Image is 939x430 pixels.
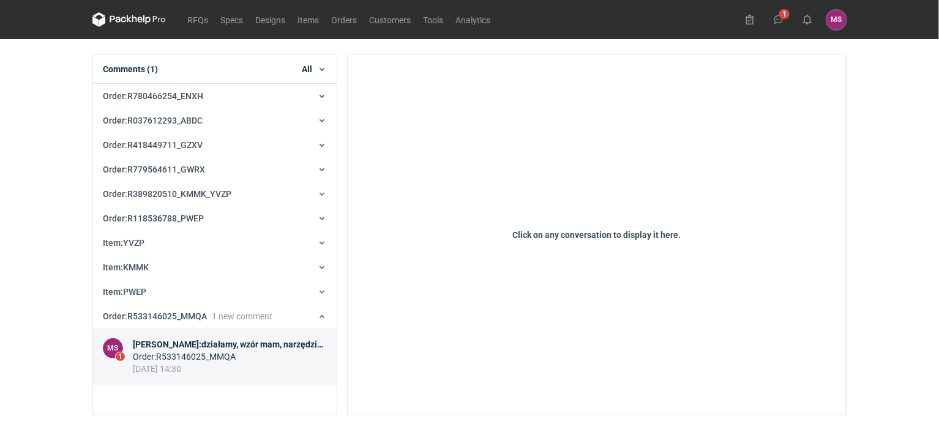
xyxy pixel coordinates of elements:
div: Click on any conversation to display it here. [348,54,846,415]
button: Item:KMMK [93,255,337,280]
button: Order:R118536788_PWEP [93,206,337,231]
div: Mieszko Stefko [826,10,847,30]
svg: Packhelp Pro [92,12,166,27]
span: Order : R533146025_MMQA [103,311,207,321]
button: All [302,63,327,75]
span: Order : R779564611_GWRX [103,165,205,174]
div: [DATE] 14:30 [133,363,327,375]
button: Order:R533146025_MMQA1 new comment [93,304,337,328]
button: Order:R037612293_ABDC [93,108,337,133]
button: Order:R389820510_KMMK_YVZP [93,182,337,206]
span: Order : R418449711_GZXV [103,140,203,150]
a: MS1[PERSON_NAME]:działamy, wzór mam, narzędzia są, tektura jest. pojechała kreda do foliowania.Or... [93,328,337,385]
span: Item : PWEP [103,287,146,297]
a: Customers [363,12,417,27]
a: Designs [249,12,291,27]
button: Item:YVZP [93,231,337,255]
a: Tools [417,12,449,27]
button: Order:R780466254_ENXH [93,84,337,108]
span: Order : R037612293_ABDC [103,116,203,125]
button: Order:R779564611_GWRX [93,157,337,182]
span: Order : R780466254_ENXH [103,91,203,101]
span: Item : KMMK [103,262,149,272]
figcaption: MS [103,338,123,358]
button: 1 [769,10,788,29]
div: Order : R533146025_MMQA [133,350,327,363]
h1: Comments (1) [103,63,158,75]
a: RFQs [181,12,214,27]
div: [PERSON_NAME] : działamy, wzór mam, narzędzia są, tektura jest. pojechała kreda do foliowania. [133,338,327,350]
button: MS [826,10,847,30]
span: Order : R118536788_PWEP [103,213,204,223]
a: Items [291,12,325,27]
span: All [302,63,312,75]
button: Item:PWEP [93,280,337,304]
span: Item : YVZP [103,238,144,248]
span: Order : R389820510_KMMK_YVZP [103,189,231,199]
button: Order:R418449711_GZXV [93,133,337,157]
a: Specs [214,12,249,27]
span: 1 new comment [212,311,272,321]
a: Analytics [449,12,496,27]
div: Mieszko Stefko [103,338,123,358]
a: Orders [325,12,363,27]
